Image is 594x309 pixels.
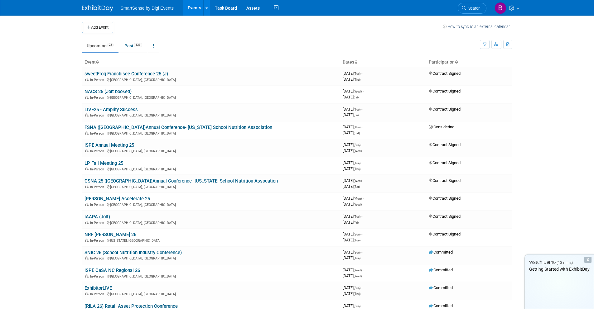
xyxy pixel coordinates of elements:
span: - [363,196,364,201]
a: sweetFrog Franchisee Conference 25 (J) [85,71,168,77]
span: [DATE] [343,131,360,135]
img: In-Person Event [85,274,89,278]
div: [GEOGRAPHIC_DATA], [GEOGRAPHIC_DATA] [85,220,338,225]
span: (Fri) [354,113,359,117]
img: In-Person Event [85,131,89,135]
span: Contract Signed [429,160,461,165]
a: LIVE25 - Amplify Success [85,107,138,112]
span: Committed [429,268,453,272]
span: (Tue) [354,256,360,260]
a: ISPE Annual Meeting 25 [85,142,134,148]
a: NRF [PERSON_NAME] 26 [85,232,136,237]
span: - [363,89,364,93]
img: In-Person Event [85,239,89,242]
span: Committed [429,303,453,308]
span: Considering [429,125,454,129]
a: (RILA 26) Retail Asset Protection Conference [85,303,178,309]
a: Sort by Start Date [354,59,357,64]
img: In-Person Event [85,256,89,259]
a: CSNA 25 ([GEOGRAPHIC_DATA])Annual Conference- [US_STATE] School Nutrition Assocation [85,178,278,184]
span: (Tue) [354,239,360,242]
span: In-Person [90,274,106,278]
span: In-Person [90,185,106,189]
span: [DATE] [343,77,360,82]
a: SNIC 26 (School Nutrition Industry Conference) [85,250,182,255]
span: [DATE] [343,303,362,308]
span: [DATE] [343,268,364,272]
a: Upcoming22 [82,40,118,52]
span: - [361,303,362,308]
a: Search [458,3,486,14]
span: [DATE] [343,71,362,76]
span: (Wed) [354,203,362,206]
span: (Wed) [354,149,362,153]
span: - [361,107,362,112]
span: (Tue) [354,108,360,111]
img: In-Person Event [85,149,89,152]
span: - [361,214,362,219]
span: Contract Signed [429,89,461,93]
span: (Wed) [354,90,362,93]
span: [DATE] [343,250,362,254]
div: [GEOGRAPHIC_DATA], [GEOGRAPHIC_DATA] [85,291,338,296]
div: [US_STATE], [GEOGRAPHIC_DATA] [85,238,338,243]
div: [GEOGRAPHIC_DATA], [GEOGRAPHIC_DATA] [85,202,338,207]
span: (Tue) [354,215,360,218]
img: In-Person Event [85,292,89,295]
a: ExhibitorLIVE [85,285,112,291]
div: [GEOGRAPHIC_DATA], [GEOGRAPHIC_DATA] [85,166,338,171]
span: Contract Signed [429,232,461,236]
span: [DATE] [343,125,362,129]
img: In-Person Event [85,113,89,116]
div: [GEOGRAPHIC_DATA], [GEOGRAPHIC_DATA] [85,77,338,82]
a: Sort by Event Name [96,59,99,64]
span: In-Person [90,239,106,243]
span: Contract Signed [429,71,461,76]
span: [DATE] [343,238,360,242]
span: [DATE] [343,202,362,207]
span: Committed [429,285,453,290]
span: [DATE] [343,89,364,93]
span: (Sun) [354,143,360,147]
div: Watch Demo [525,259,594,266]
span: [DATE] [343,148,362,153]
div: Dismiss [584,257,592,263]
span: (13 mins) [557,260,573,265]
div: [GEOGRAPHIC_DATA], [GEOGRAPHIC_DATA] [85,255,338,260]
span: (Thu) [354,126,360,129]
span: [DATE] [343,95,359,99]
div: [GEOGRAPHIC_DATA], [GEOGRAPHIC_DATA] [85,273,338,278]
span: Contract Signed [429,178,461,183]
div: [GEOGRAPHIC_DATA], [GEOGRAPHIC_DATA] [85,148,338,153]
img: In-Person Event [85,203,89,206]
span: (Sun) [354,286,360,290]
div: Getting Started with ExhibitDay [525,266,594,272]
a: How to sync to an external calendar... [443,24,512,29]
span: (Fri) [354,221,359,224]
span: (Wed) [354,269,362,272]
span: In-Person [90,292,106,296]
span: (Sun) [354,251,360,254]
div: [GEOGRAPHIC_DATA], [GEOGRAPHIC_DATA] [85,95,338,100]
span: [DATE] [343,291,360,296]
span: Contract Signed [429,107,461,112]
th: Participation [426,57,512,68]
a: FSNA ([GEOGRAPHIC_DATA])Annual Conference- [US_STATE] School Nutrition Association [85,125,272,130]
span: In-Person [90,78,106,82]
span: [DATE] [343,160,362,165]
img: ExhibitDay [82,5,113,12]
span: [DATE] [343,220,359,225]
span: In-Person [90,203,106,207]
span: (Sat) [354,185,360,188]
span: [DATE] [343,285,362,290]
span: - [361,142,362,147]
span: (Mon) [354,197,362,200]
span: Contract Signed [429,142,461,147]
span: - [363,178,364,183]
span: (Tue) [354,161,360,165]
span: (Thu) [354,167,360,171]
img: In-Person Event [85,96,89,99]
span: Search [466,6,481,11]
span: (Sat) [354,131,360,135]
span: (Wed) [354,274,362,278]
